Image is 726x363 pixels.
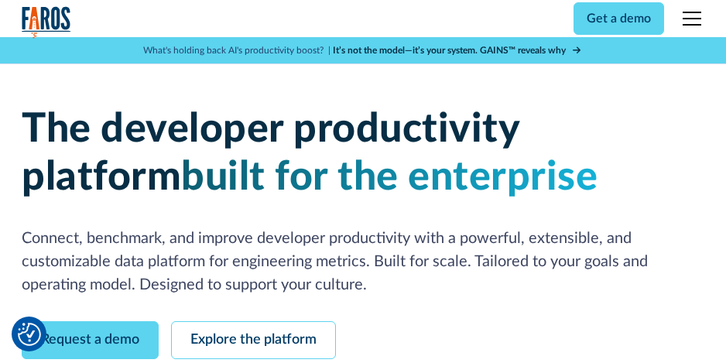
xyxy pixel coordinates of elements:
[22,105,704,202] h1: The developer productivity platform
[333,46,566,55] strong: It’s not the model—it’s your system. GAINS™ reveals why
[171,321,336,359] a: Explore the platform
[22,6,71,38] img: Logo of the analytics and reporting company Faros.
[143,43,330,57] p: What's holding back AI's productivity boost? |
[22,6,71,38] a: home
[18,323,41,346] button: Cookie Settings
[181,157,598,197] span: built for the enterprise
[574,2,664,35] a: Get a demo
[22,321,159,359] a: Request a demo
[333,43,583,57] a: It’s not the model—it’s your system. GAINS™ reveals why
[22,227,704,296] p: Connect, benchmark, and improve developer productivity with a powerful, extensible, and customiza...
[18,323,41,346] img: Revisit consent button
